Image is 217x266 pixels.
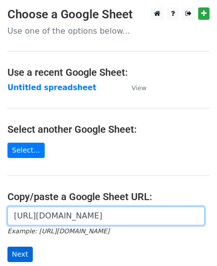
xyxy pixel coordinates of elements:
input: Next [7,247,33,262]
h3: Choose a Google Sheet [7,7,210,22]
small: Example: [URL][DOMAIN_NAME] [7,227,109,235]
a: View [122,83,146,92]
a: Select... [7,143,45,158]
h4: Select another Google Sheet: [7,123,210,135]
small: View [132,84,146,92]
p: Use one of the options below... [7,26,210,36]
h4: Use a recent Google Sheet: [7,66,210,78]
a: Untitled spreadsheet [7,83,96,92]
h4: Copy/paste a Google Sheet URL: [7,191,210,203]
input: Paste your Google Sheet URL here [7,207,205,225]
